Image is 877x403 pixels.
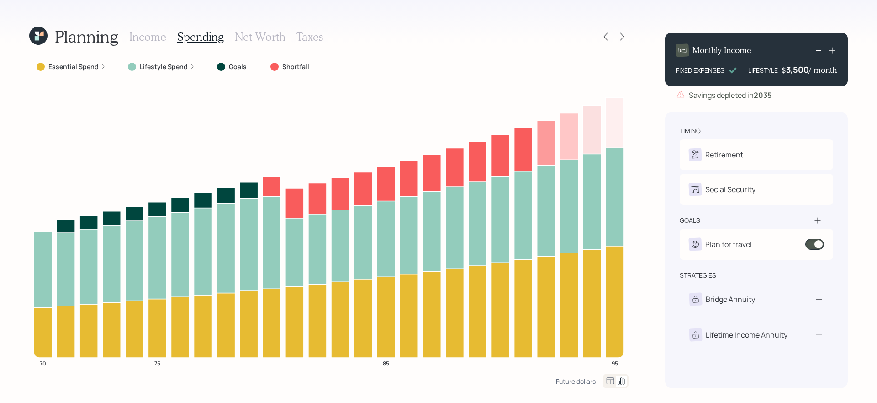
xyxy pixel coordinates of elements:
div: Retirement [705,149,743,160]
h1: Planning [55,27,118,46]
div: Lifetime Income Annuity [706,329,787,340]
label: Goals [229,62,247,71]
label: Shortfall [282,62,309,71]
div: Savings depleted in [689,90,771,101]
div: Plan for travel [705,239,752,250]
label: Essential Spend [48,62,99,71]
tspan: 95 [612,359,618,367]
tspan: 75 [154,359,160,367]
div: LIFESTYLE [748,65,778,75]
h4: / month [809,65,837,75]
h3: Income [129,30,166,43]
div: timing [680,126,701,135]
h4: Monthly Income [692,45,751,55]
h4: $ [782,65,786,75]
div: 3,500 [786,64,809,75]
h3: Taxes [296,30,323,43]
h3: Net Worth [235,30,285,43]
div: FIXED EXPENSES [676,65,724,75]
tspan: 85 [383,359,389,367]
tspan: 70 [40,359,46,367]
label: Lifestyle Spend [140,62,188,71]
b: 2035 [754,90,771,100]
h3: Spending [177,30,224,43]
div: Social Security [705,184,755,195]
div: goals [680,216,700,225]
div: Future dollars [556,377,596,386]
div: Bridge Annuity [706,294,755,305]
div: strategies [680,271,716,280]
